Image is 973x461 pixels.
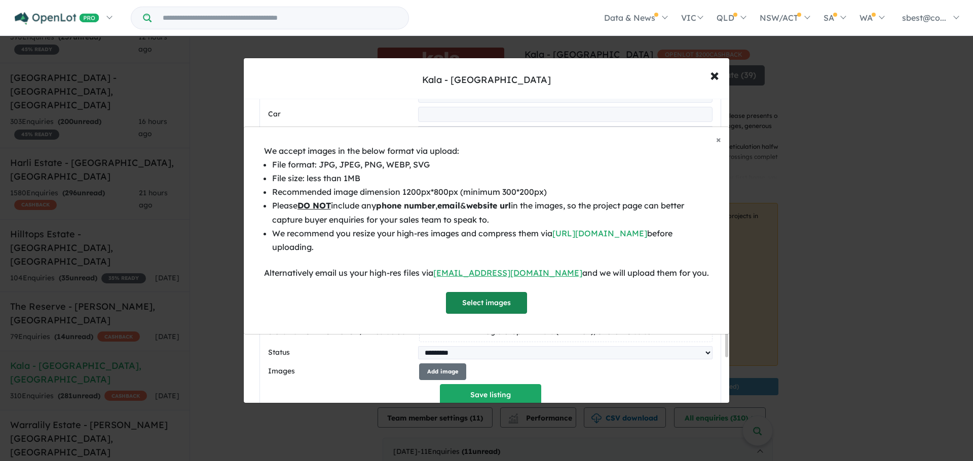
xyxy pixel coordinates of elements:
div: Alternatively email us your high-res files via and we will upload them for you. [264,266,709,280]
span: sbest@co... [902,13,946,23]
b: phone number [376,200,435,211]
a: [EMAIL_ADDRESS][DOMAIN_NAME] [433,268,582,278]
div: We accept images in the below format via upload: [264,144,709,158]
u: DO NOT [297,200,331,211]
input: Try estate name, suburb, builder or developer [154,7,406,29]
a: [URL][DOMAIN_NAME] [552,228,647,238]
li: We recommend you resize your high-res images and compress them via before uploading. [272,227,709,254]
li: Please include any , & in the images, so the project page can better capture buyer enquiries for ... [272,199,709,226]
img: Openlot PRO Logo White [15,12,99,25]
li: Recommended image dimension 1200px*800px (minimum 300*200px) [272,185,709,199]
button: Select images [446,292,527,314]
b: email [437,200,460,211]
li: File format: JPG, JPEG, PNG, WEBP, SVG [272,158,709,172]
li: File size: less than 1MB [272,172,709,185]
span: × [716,134,721,145]
b: website url [466,200,511,211]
